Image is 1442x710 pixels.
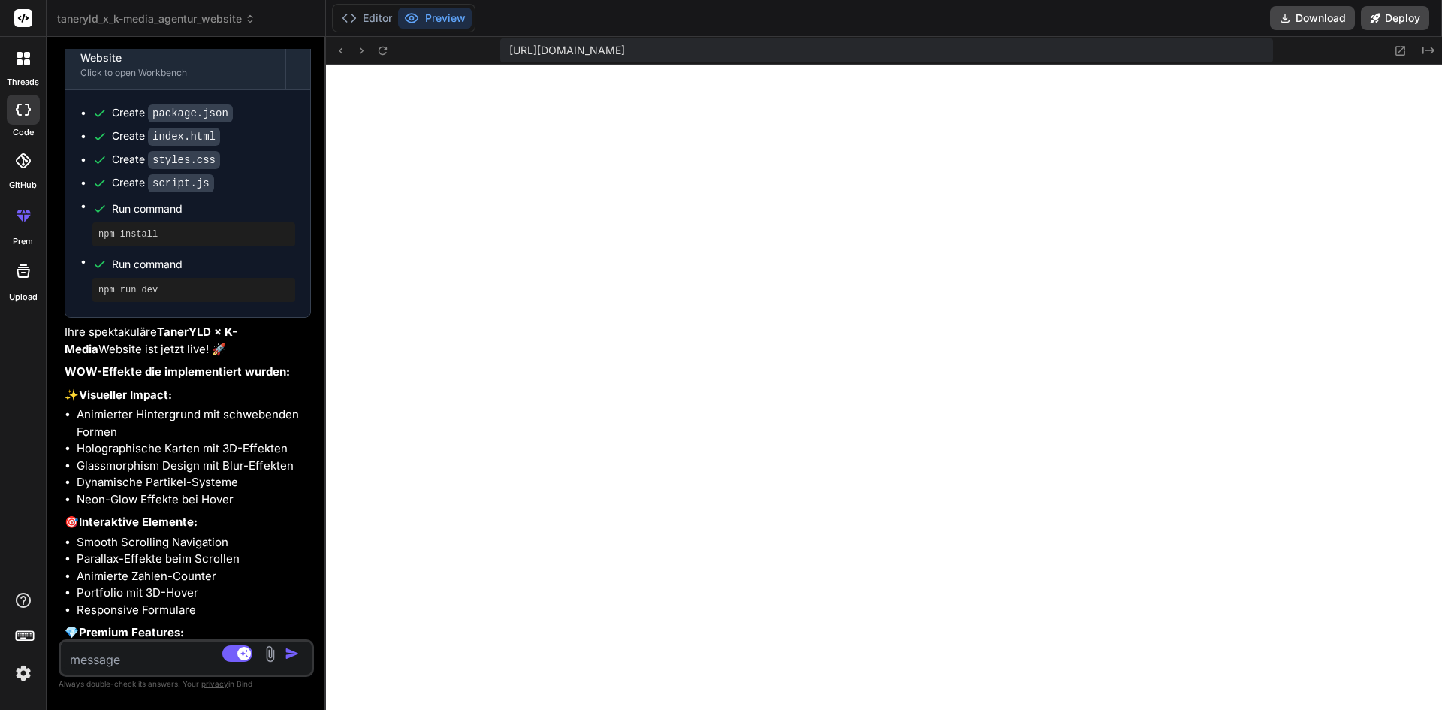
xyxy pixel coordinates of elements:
[148,174,214,192] code: script.js
[65,387,311,404] p: ✨
[13,235,33,248] label: prem
[509,43,625,58] span: [URL][DOMAIN_NAME]
[9,179,37,192] label: GitHub
[77,551,311,568] li: Parallax-Effekte beim Scrollen
[1361,6,1429,30] button: Deploy
[77,406,311,440] li: Animierter Hintergrund mit schwebenden Formen
[77,491,311,509] li: Neon-Glow Effekte bei Hover
[80,67,270,79] div: Click to open Workbench
[65,624,311,642] p: 💎
[77,568,311,585] li: Animierte Zahlen-Counter
[98,284,289,296] pre: npm run dev
[112,257,295,272] span: Run command
[1270,6,1355,30] button: Download
[112,128,220,144] div: Create
[57,11,255,26] span: taneryld_x_k-media_agentur_website
[77,534,311,551] li: Smooth Scrolling Navigation
[77,440,311,458] li: Holographische Karten mit 3D-Effekten
[148,151,220,169] code: styles.css
[59,677,314,691] p: Always double-check its answers. Your in Bind
[285,646,300,661] img: icon
[112,105,233,121] div: Create
[77,585,311,602] li: Portfolio mit 3D-Hover
[148,104,233,122] code: package.json
[13,126,34,139] label: code
[336,8,398,29] button: Editor
[201,679,228,688] span: privacy
[77,474,311,491] li: Dynamische Partikel-Systeme
[65,364,290,379] strong: WOW-Effekte die implementiert wurden:
[11,660,36,686] img: settings
[112,201,295,216] span: Run command
[112,175,214,191] div: Create
[148,128,220,146] code: index.html
[79,388,172,402] strong: Visueller Impact:
[398,8,472,29] button: Preview
[65,514,311,531] p: 🎯
[79,515,198,529] strong: Interaktive Elemente:
[79,625,184,639] strong: Premium Features:
[7,76,39,89] label: threads
[112,152,220,168] div: Create
[80,35,270,65] div: TanerYLD x K-Media Agentur Website
[9,291,38,304] label: Upload
[65,325,237,356] strong: TanerYLD × K-Media
[77,458,311,475] li: Glassmorphism Design mit Blur-Effekten
[261,645,279,663] img: attachment
[77,602,311,619] li: Responsive Formulare
[98,228,289,240] pre: npm install
[65,324,311,358] p: Ihre spektakuläre Website ist jetzt live! 🚀
[65,25,285,89] button: TanerYLD x K-Media Agentur WebsiteClick to open Workbench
